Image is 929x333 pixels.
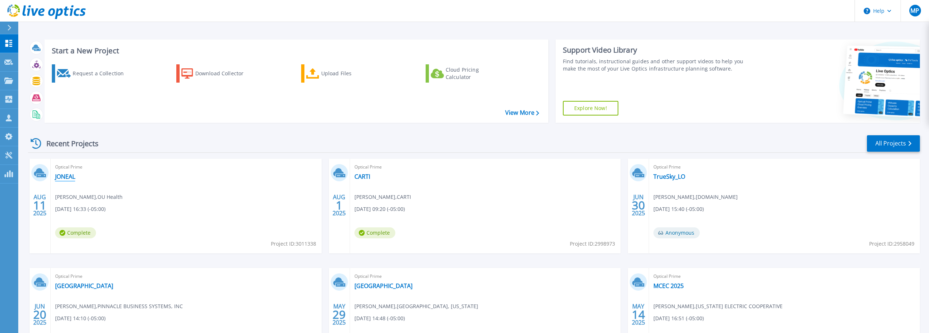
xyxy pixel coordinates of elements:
[653,205,704,213] span: [DATE] 15:40 (-05:00)
[271,240,316,248] span: Project ID: 3011338
[563,58,751,72] div: Find tutorials, instructional guides and other support videos to help you make the most of your L...
[354,205,405,213] span: [DATE] 09:20 (-05:00)
[55,173,75,180] a: JONEAL
[28,135,108,152] div: Recent Projects
[653,227,700,238] span: Anonymous
[55,314,105,322] span: [DATE] 14:10 (-05:00)
[354,227,395,238] span: Complete
[505,109,539,116] a: View More
[55,193,123,201] span: [PERSON_NAME] , OU Health
[33,192,47,219] div: AUG 2025
[332,301,346,328] div: MAY 2025
[354,173,370,180] a: CARTI
[563,101,618,116] a: Explore Now!
[33,202,46,208] span: 11
[426,64,507,83] a: Cloud Pricing Calculator
[33,311,46,318] span: 20
[867,135,920,152] a: All Projects
[333,311,346,318] span: 29
[653,302,783,310] span: [PERSON_NAME] , [US_STATE] ELECTRIC COOPERATIVE
[570,240,615,248] span: Project ID: 2998973
[55,282,113,290] a: [GEOGRAPHIC_DATA]
[632,301,645,328] div: MAY 2025
[869,240,914,248] span: Project ID: 2958049
[653,193,738,201] span: [PERSON_NAME] , [DOMAIN_NAME]
[55,205,105,213] span: [DATE] 16:33 (-05:00)
[195,66,254,81] div: Download Collector
[653,173,685,180] a: TrueSky_LO
[321,66,380,81] div: Upload Files
[332,192,346,219] div: AUG 2025
[653,272,915,280] span: Optical Prime
[446,66,504,81] div: Cloud Pricing Calculator
[632,311,645,318] span: 14
[563,45,751,55] div: Support Video Library
[52,64,133,83] a: Request a Collection
[910,8,919,14] span: MP
[354,272,617,280] span: Optical Prime
[55,227,96,238] span: Complete
[354,302,478,310] span: [PERSON_NAME] , [GEOGRAPHIC_DATA], [US_STATE]
[632,192,645,219] div: JUN 2025
[653,163,915,171] span: Optical Prime
[55,272,317,280] span: Optical Prime
[73,66,131,81] div: Request a Collection
[354,163,617,171] span: Optical Prime
[354,193,411,201] span: [PERSON_NAME] , CARTI
[653,314,704,322] span: [DATE] 16:51 (-05:00)
[336,202,342,208] span: 1
[354,314,405,322] span: [DATE] 14:48 (-05:00)
[632,202,645,208] span: 30
[52,47,539,55] h3: Start a New Project
[653,282,684,290] a: MCEC 2025
[55,302,183,310] span: [PERSON_NAME] , PINNACLE BUSINESS SYSTEMS, INC
[176,64,258,83] a: Download Collector
[55,163,317,171] span: Optical Prime
[301,64,383,83] a: Upload Files
[33,301,47,328] div: JUN 2025
[354,282,412,290] a: [GEOGRAPHIC_DATA]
